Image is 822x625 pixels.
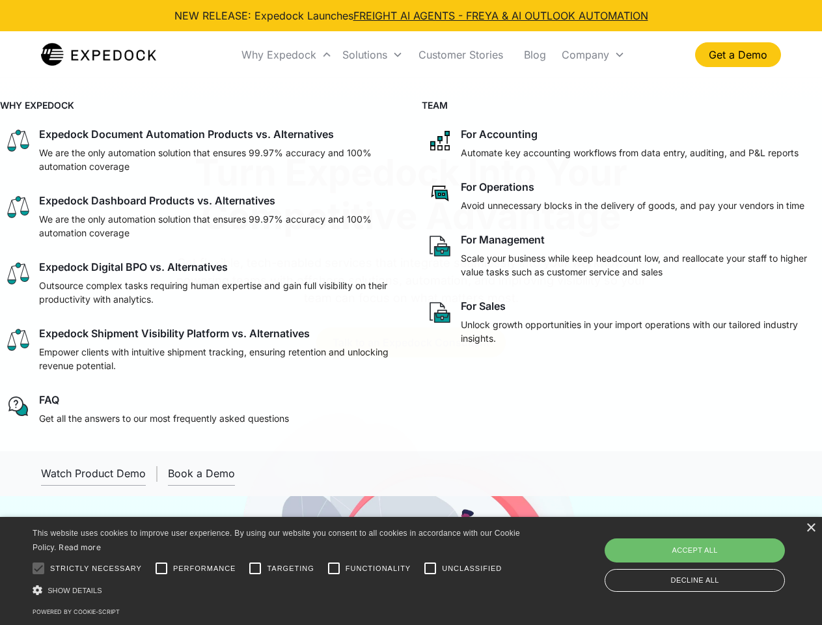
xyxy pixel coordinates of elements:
p: Automate key accounting workflows from data entry, auditing, and P&L reports [461,146,799,160]
iframe: Chat Widget [605,484,822,625]
div: Why Expedock [236,33,337,77]
p: Outsource complex tasks requiring human expertise and gain full visibility on their productivity ... [39,279,396,306]
div: Solutions [337,33,408,77]
div: Expedock Digital BPO vs. Alternatives [39,260,228,273]
div: Solutions [342,48,387,61]
span: This website uses cookies to improve user experience. By using our website you consent to all coo... [33,529,520,553]
a: Book a Demo [168,462,235,486]
p: Scale your business while keep headcount low, and reallocate your staff to higher value tasks suc... [461,251,817,279]
p: Get all the answers to our most frequently asked questions [39,411,289,425]
img: Expedock Logo [41,42,156,68]
span: Performance [173,563,236,574]
a: open lightbox [41,462,146,486]
p: Unlock growth opportunities in your import operations with our tailored industry insights. [461,318,817,345]
img: paper and bag icon [427,233,453,259]
img: network like icon [427,128,453,154]
img: rectangular chat bubble icon [427,180,453,206]
p: We are the only automation solution that ensures 99.97% accuracy and 100% automation coverage [39,212,396,240]
div: For Operations [461,180,534,193]
div: Expedock Shipment Visibility Platform vs. Alternatives [39,327,310,340]
span: Functionality [346,563,411,574]
div: Company [562,48,609,61]
div: Watch Product Demo [41,467,146,480]
p: Avoid unnecessary blocks in the delivery of goods, and pay your vendors in time [461,199,804,212]
a: Blog [514,33,556,77]
span: Strictly necessary [50,563,142,574]
div: Show details [33,583,525,597]
p: We are the only automation solution that ensures 99.97% accuracy and 100% automation coverage [39,146,396,173]
div: Book a Demo [168,467,235,480]
img: scale icon [5,128,31,154]
a: Read more [59,542,101,552]
div: For Sales [461,299,506,312]
img: scale icon [5,194,31,220]
img: regular chat bubble icon [5,393,31,419]
div: Expedock Dashboard Products vs. Alternatives [39,194,275,207]
div: Company [556,33,630,77]
img: scale icon [5,327,31,353]
div: For Accounting [461,128,538,141]
p: Empower clients with intuitive shipment tracking, ensuring retention and unlocking revenue potent... [39,345,396,372]
a: FREIGHT AI AGENTS - FREYA & AI OUTLOOK AUTOMATION [353,9,648,22]
span: Unclassified [442,563,502,574]
img: paper and bag icon [427,299,453,326]
div: Why Expedock [241,48,316,61]
a: home [41,42,156,68]
span: Show details [48,587,102,594]
a: Customer Stories [408,33,514,77]
a: Powered by cookie-script [33,608,120,615]
a: Get a Demo [695,42,781,67]
div: For Management [461,233,545,246]
img: scale icon [5,260,31,286]
span: Targeting [267,563,314,574]
div: NEW RELEASE: Expedock Launches [174,8,648,23]
div: Expedock Document Automation Products vs. Alternatives [39,128,334,141]
div: FAQ [39,393,59,406]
